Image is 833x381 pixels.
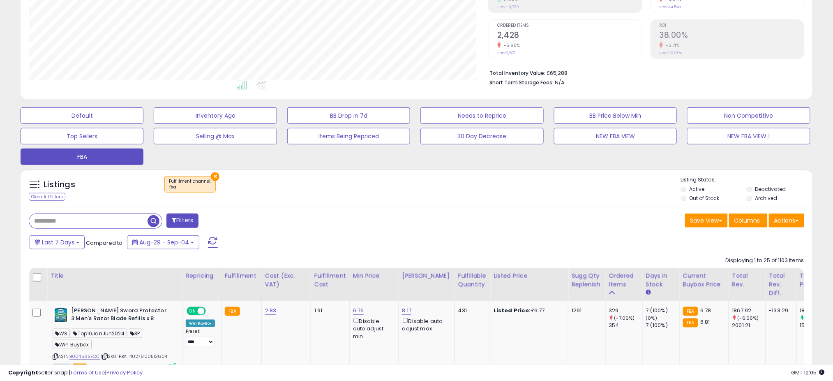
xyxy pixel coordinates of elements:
[30,235,85,249] button: Last 7 Days
[353,316,392,340] div: Disable auto adjust min
[497,23,641,28] span: Ordered Items
[53,329,70,338] span: WS
[51,272,179,280] div: Title
[458,272,487,289] div: Fulfillable Quantity
[554,128,677,144] button: NEW FBA VIEW
[314,272,346,289] div: Fulfillment Cost
[154,107,277,124] button: Inventory Age
[489,79,554,86] b: Short Term Storage Fees:
[169,184,211,190] div: fba
[769,272,793,297] div: Total Rev. Diff.
[609,322,642,329] div: 354
[769,307,790,314] div: -133.29
[683,318,698,328] small: FBA
[690,186,705,193] label: Active
[402,316,448,332] div: Disable auto adjust max
[186,320,215,327] div: Win BuyBox
[42,238,74,246] span: Last 7 Days
[660,51,682,56] small: Prev: 39.06%
[287,107,410,124] button: BB Drop in 7d
[205,308,218,315] span: OFF
[494,307,562,314] div: £6.77
[687,128,810,144] button: NEW FBA VIEW 1
[732,322,766,329] div: 2001.21
[8,369,143,377] div: seller snap | |
[21,107,143,124] button: Default
[53,340,92,349] span: Win Buybox
[101,353,167,360] span: | SKU: FBA-4027800513604
[73,364,87,371] span: FBA
[555,79,565,86] span: N/A
[69,353,100,360] a: B004565EOC
[21,128,143,144] button: Top Sellers
[732,272,762,289] div: Total Rev.
[663,42,680,49] small: -2.71%
[353,307,364,315] a: 6.76
[646,307,679,314] div: 7 (100%)
[734,216,760,225] span: Columns
[497,30,641,42] h2: 2,428
[420,128,543,144] button: 30 Day Decrease
[154,128,277,144] button: Selling @ Max
[646,322,679,329] div: 7 (100%)
[646,289,651,296] small: Days In Stock.
[287,128,410,144] button: Items Being Repriced
[572,272,602,289] div: Sugg Qty Replenish
[265,307,277,315] a: 2.83
[683,307,698,316] small: FBA
[554,107,677,124] button: BB Price Below Min
[127,235,199,249] button: Aug-29 - Sep-04
[497,5,519,9] small: Prev: £3,730
[225,272,258,280] div: Fulfillment
[494,307,531,314] b: Listed Price:
[732,307,766,314] div: 1867.92
[646,272,676,289] div: Days In Stock
[489,70,545,77] b: Total Inventory Value:
[128,329,142,338] span: 3P
[568,268,606,301] th: Please note that this number is a calculation based on your required days of coverage and your ve...
[726,257,804,265] div: Displaying 1 to 25 of 1103 items
[501,42,520,49] small: -5.60%
[186,272,218,280] div: Repricing
[265,272,307,289] div: Cost (Exc. VAT)
[687,107,810,124] button: Non Competitive
[614,315,635,321] small: (-7.06%)
[690,195,720,202] label: Out of Stock
[489,67,798,77] li: £65,288
[791,369,825,376] span: 2025-09-12 12:05 GMT
[738,315,759,321] small: (-6.66%)
[70,369,105,376] a: Terms of Use
[685,214,728,228] button: Save View
[53,364,72,371] span: All listings currently available for purchase on Amazon
[186,329,215,347] div: Preset:
[225,307,240,316] small: FBA
[166,214,198,228] button: Filters
[402,272,451,280] div: [PERSON_NAME]
[609,307,642,314] div: 329
[660,23,804,28] span: ROI
[139,238,189,246] span: Aug-29 - Sep-04
[729,214,768,228] button: Columns
[402,307,412,315] a: 8.17
[800,272,830,289] div: Total Profit
[660,30,804,42] h2: 38.00%
[681,176,812,184] p: Listing States:
[755,186,786,193] label: Deactivated
[769,214,804,228] button: Actions
[700,307,711,314] span: 6.78
[700,318,710,326] span: 6.81
[71,307,171,324] b: [PERSON_NAME] Sword Protector 3 Men's Razor Blade Refills x 8
[609,272,639,289] div: Ordered Items
[211,172,219,181] button: ×
[44,179,75,190] h5: Listings
[169,178,211,190] span: Fulfillment channel :
[187,308,198,315] span: ON
[660,5,682,9] small: Prev: 44.54%
[646,315,658,321] small: (0%)
[755,195,777,202] label: Archived
[8,369,38,376] strong: Copyright
[497,51,516,56] small: Prev: 2,572
[572,307,599,314] div: 1291
[494,272,565,280] div: Listed Price
[86,239,124,247] span: Compared to:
